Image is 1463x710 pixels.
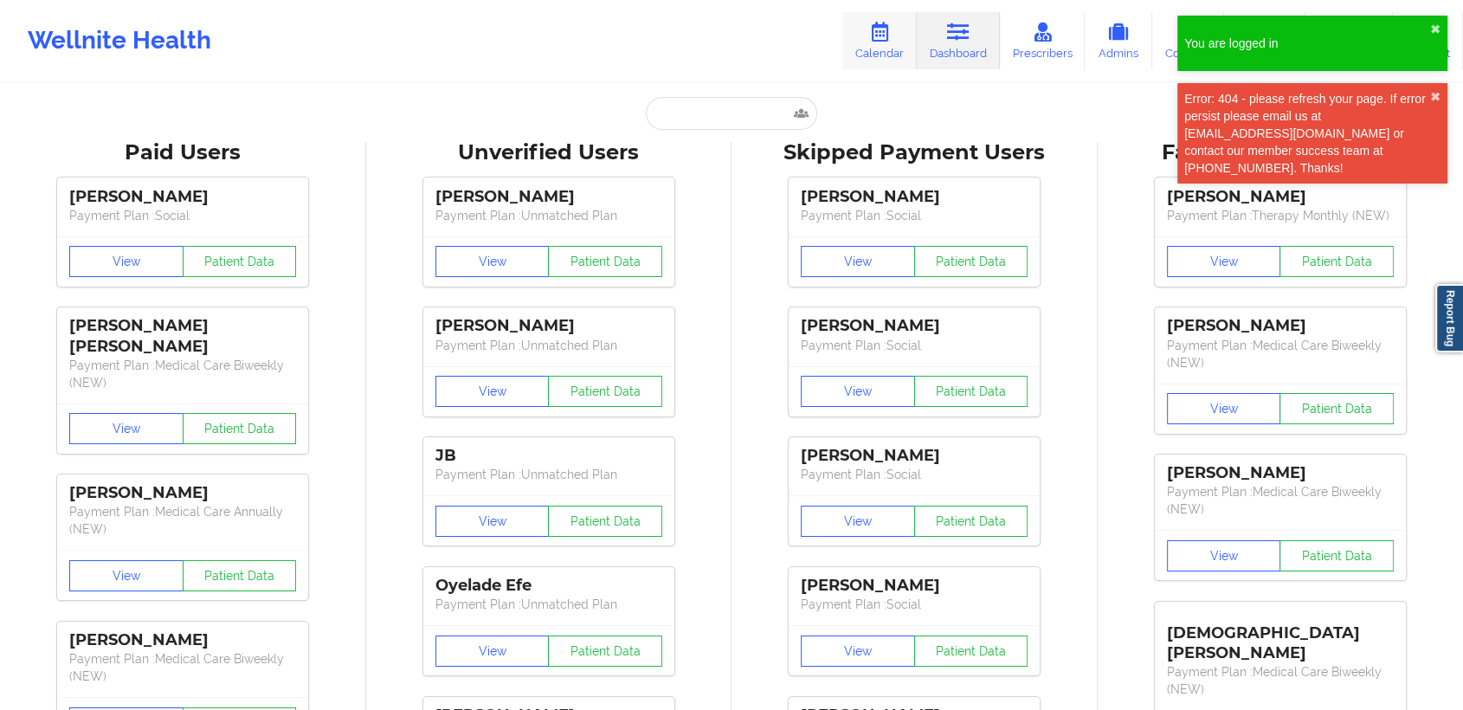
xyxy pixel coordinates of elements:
[1167,540,1281,571] button: View
[1167,207,1394,224] p: Payment Plan : Therapy Monthly (NEW)
[69,560,184,591] button: View
[435,596,662,613] p: Payment Plan : Unmatched Plan
[914,246,1028,277] button: Patient Data
[69,316,296,356] div: [PERSON_NAME] [PERSON_NAME]
[435,636,550,667] button: View
[1152,12,1224,69] a: Coaches
[69,503,296,538] p: Payment Plan : Medical Care Annually (NEW)
[548,246,662,277] button: Patient Data
[435,337,662,354] p: Payment Plan : Unmatched Plan
[1167,483,1394,518] p: Payment Plan : Medical Care Biweekly (NEW)
[1184,35,1430,52] div: You are logged in
[69,357,296,391] p: Payment Plan : Medical Care Biweekly (NEW)
[917,12,1000,69] a: Dashboard
[801,636,915,667] button: View
[1167,337,1394,371] p: Payment Plan : Medical Care Biweekly (NEW)
[1184,90,1430,177] div: Error: 404 - please refresh your page. If error persist please email us at [EMAIL_ADDRESS][DOMAIN...
[914,376,1028,407] button: Patient Data
[842,12,917,69] a: Calendar
[1167,663,1394,698] p: Payment Plan : Medical Care Biweekly (NEW)
[1000,12,1086,69] a: Prescribers
[1167,187,1394,207] div: [PERSON_NAME]
[183,246,297,277] button: Patient Data
[183,413,297,444] button: Patient Data
[435,506,550,537] button: View
[1279,246,1394,277] button: Patient Data
[69,207,296,224] p: Payment Plan : Social
[801,596,1028,613] p: Payment Plan : Social
[435,466,662,483] p: Payment Plan : Unmatched Plan
[1279,540,1394,571] button: Patient Data
[69,650,296,685] p: Payment Plan : Medical Care Biweekly (NEW)
[435,376,550,407] button: View
[801,246,915,277] button: View
[1430,23,1440,36] button: close
[1435,284,1463,352] a: Report Bug
[801,466,1028,483] p: Payment Plan : Social
[69,413,184,444] button: View
[801,446,1028,466] div: [PERSON_NAME]
[1167,610,1394,663] div: [DEMOGRAPHIC_DATA][PERSON_NAME]
[1167,463,1394,483] div: [PERSON_NAME]
[744,139,1086,166] div: Skipped Payment Users
[183,560,297,591] button: Patient Data
[69,483,296,503] div: [PERSON_NAME]
[12,139,354,166] div: Paid Users
[1167,246,1281,277] button: View
[801,207,1028,224] p: Payment Plan : Social
[801,187,1028,207] div: [PERSON_NAME]
[69,630,296,650] div: [PERSON_NAME]
[69,246,184,277] button: View
[435,207,662,224] p: Payment Plan : Unmatched Plan
[801,316,1028,336] div: [PERSON_NAME]
[435,446,662,466] div: JB
[914,506,1028,537] button: Patient Data
[801,337,1028,354] p: Payment Plan : Social
[435,246,550,277] button: View
[435,187,662,207] div: [PERSON_NAME]
[1279,393,1394,424] button: Patient Data
[378,139,720,166] div: Unverified Users
[1167,316,1394,336] div: [PERSON_NAME]
[914,636,1028,667] button: Patient Data
[801,376,915,407] button: View
[1110,139,1452,166] div: Failed Payment Users
[435,316,662,336] div: [PERSON_NAME]
[69,187,296,207] div: [PERSON_NAME]
[1085,12,1152,69] a: Admins
[801,576,1028,596] div: [PERSON_NAME]
[1167,393,1281,424] button: View
[548,376,662,407] button: Patient Data
[548,636,662,667] button: Patient Data
[548,506,662,537] button: Patient Data
[1430,90,1440,104] button: close
[435,576,662,596] div: Oyelade Efe
[801,506,915,537] button: View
